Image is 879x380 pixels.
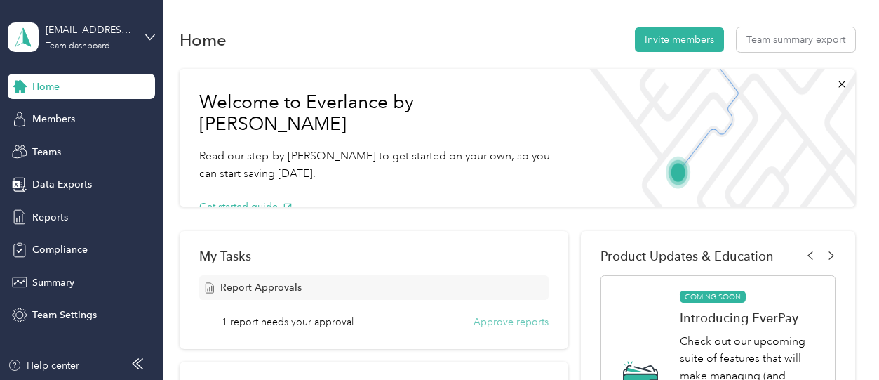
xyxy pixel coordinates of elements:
[600,249,774,263] span: Product Updates & Education
[635,27,724,52] button: Invite members
[32,112,75,126] span: Members
[199,199,293,214] button: Get started guide
[680,291,746,303] span: COMING SOON
[32,242,88,257] span: Compliance
[32,177,92,192] span: Data Exports
[680,310,820,325] h1: Introducing EverPay
[32,308,97,322] span: Team Settings
[180,32,227,47] h1: Home
[32,145,61,159] span: Teams
[199,249,549,263] div: My Tasks
[737,27,855,52] button: Team summary export
[199,91,559,136] h1: Welcome to Everlance by [PERSON_NAME]
[32,79,60,94] span: Home
[222,315,354,329] span: 1 report needs your approval
[46,42,110,51] div: Team dashboard
[220,280,302,295] span: Report Approvals
[199,148,559,182] p: Read our step-by-[PERSON_NAME] to get started on your own, so you can start saving [DATE].
[46,22,133,37] div: [EMAIL_ADDRESS][DOMAIN_NAME]
[32,210,68,225] span: Reports
[800,301,879,380] iframe: Everlance-gr Chat Button Frame
[8,358,79,373] button: Help center
[579,69,854,207] img: Welcome to everlance
[474,315,549,329] button: Approve reports
[32,275,74,290] span: Summary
